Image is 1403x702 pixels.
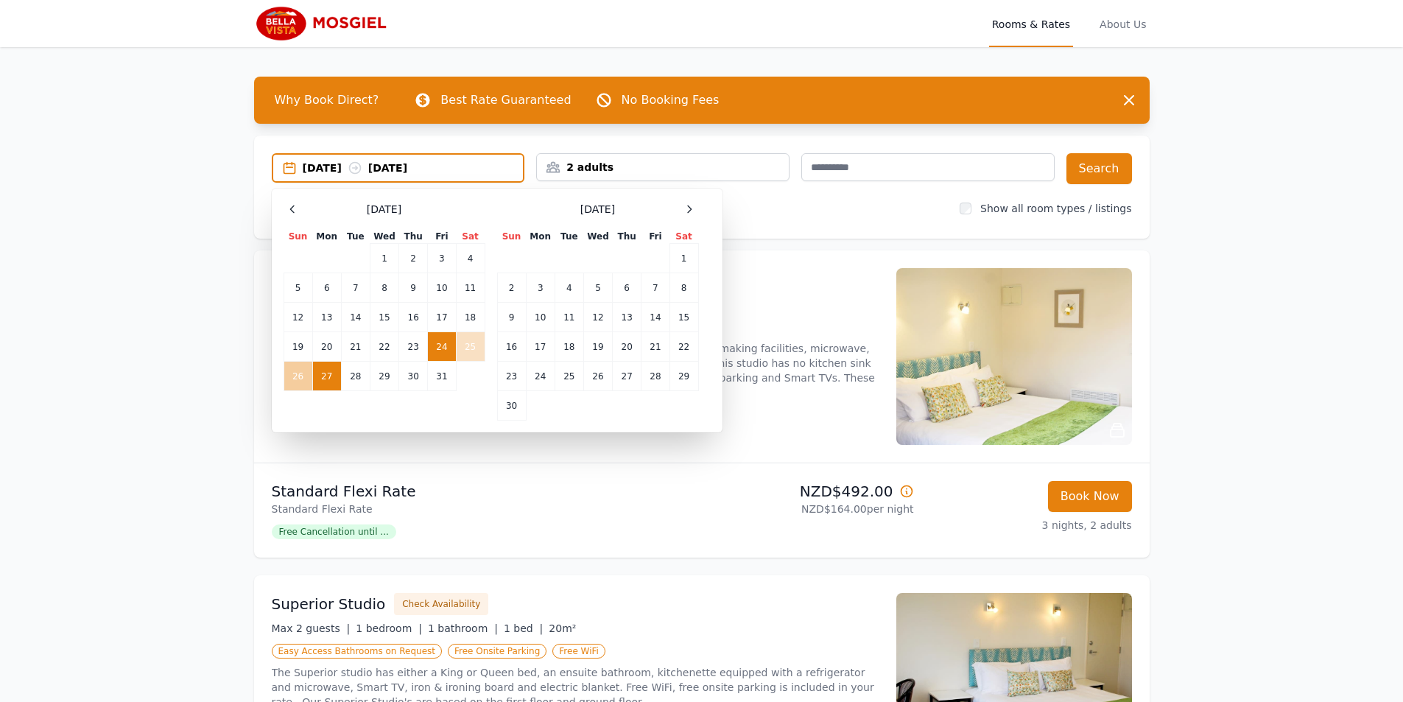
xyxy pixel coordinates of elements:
td: 23 [399,332,428,362]
td: 24 [428,332,456,362]
td: 1 [669,244,698,273]
button: Check Availability [394,593,488,615]
td: 6 [312,273,341,303]
td: 17 [526,332,555,362]
td: 8 [370,273,398,303]
td: 8 [669,273,698,303]
td: 13 [312,303,341,332]
td: 29 [370,362,398,391]
td: 11 [555,303,583,332]
label: Show all room types / listings [980,203,1131,214]
th: Sat [456,230,485,244]
td: 24 [526,362,555,391]
th: Sun [497,230,526,244]
span: Free Cancellation until ... [272,524,396,539]
td: 14 [341,303,370,332]
p: NZD$164.00 per night [708,502,914,516]
td: 25 [555,362,583,391]
td: 3 [428,244,456,273]
td: 27 [312,362,341,391]
p: No Booking Fees [622,91,720,109]
th: Sat [669,230,698,244]
span: 20m² [549,622,576,634]
th: Fri [641,230,669,244]
td: 19 [284,332,312,362]
td: 28 [341,362,370,391]
td: 18 [456,303,485,332]
td: 11 [456,273,485,303]
td: 13 [613,303,641,332]
span: 1 bathroom | [428,622,498,634]
td: 21 [341,332,370,362]
span: Free WiFi [552,644,605,659]
p: NZD$492.00 [708,481,914,502]
td: 21 [641,332,669,362]
td: 7 [341,273,370,303]
td: 12 [284,303,312,332]
td: 15 [669,303,698,332]
td: 19 [583,332,612,362]
span: [DATE] [367,202,401,217]
td: 29 [669,362,698,391]
div: 2 adults [537,160,789,175]
td: 4 [555,273,583,303]
td: 20 [613,332,641,362]
td: 2 [497,273,526,303]
span: Max 2 guests | [272,622,351,634]
button: Search [1066,153,1132,184]
span: 1 bed | [504,622,543,634]
td: 16 [497,332,526,362]
h3: Superior Studio [272,594,386,614]
th: Mon [526,230,555,244]
td: 4 [456,244,485,273]
span: [DATE] [580,202,615,217]
td: 22 [669,332,698,362]
td: 31 [428,362,456,391]
td: 30 [497,391,526,421]
td: 26 [284,362,312,391]
td: 10 [526,303,555,332]
td: 5 [583,273,612,303]
td: 18 [555,332,583,362]
td: 10 [428,273,456,303]
td: 7 [641,273,669,303]
img: Bella Vista Mosgiel [254,6,395,41]
td: 22 [370,332,398,362]
td: 14 [641,303,669,332]
th: Wed [370,230,398,244]
td: 20 [312,332,341,362]
span: 1 bedroom | [356,622,422,634]
td: 25 [456,332,485,362]
td: 17 [428,303,456,332]
td: 30 [399,362,428,391]
th: Wed [583,230,612,244]
td: 9 [497,303,526,332]
div: [DATE] [DATE] [303,161,524,175]
p: Standard Flexi Rate [272,481,696,502]
th: Tue [555,230,583,244]
th: Sun [284,230,312,244]
td: 15 [370,303,398,332]
td: 9 [399,273,428,303]
td: 28 [641,362,669,391]
th: Tue [341,230,370,244]
td: 16 [399,303,428,332]
th: Mon [312,230,341,244]
td: 1 [370,244,398,273]
button: Book Now [1048,481,1132,512]
th: Thu [613,230,641,244]
td: 2 [399,244,428,273]
th: Fri [428,230,456,244]
span: Why Book Direct? [263,85,391,115]
span: Free Onsite Parking [448,644,546,659]
th: Thu [399,230,428,244]
td: 27 [613,362,641,391]
td: 12 [583,303,612,332]
p: Best Rate Guaranteed [440,91,571,109]
p: 3 nights, 2 adults [926,518,1132,533]
span: Easy Access Bathrooms on Request [272,644,443,659]
td: 3 [526,273,555,303]
td: 26 [583,362,612,391]
td: 6 [613,273,641,303]
p: Standard Flexi Rate [272,502,696,516]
